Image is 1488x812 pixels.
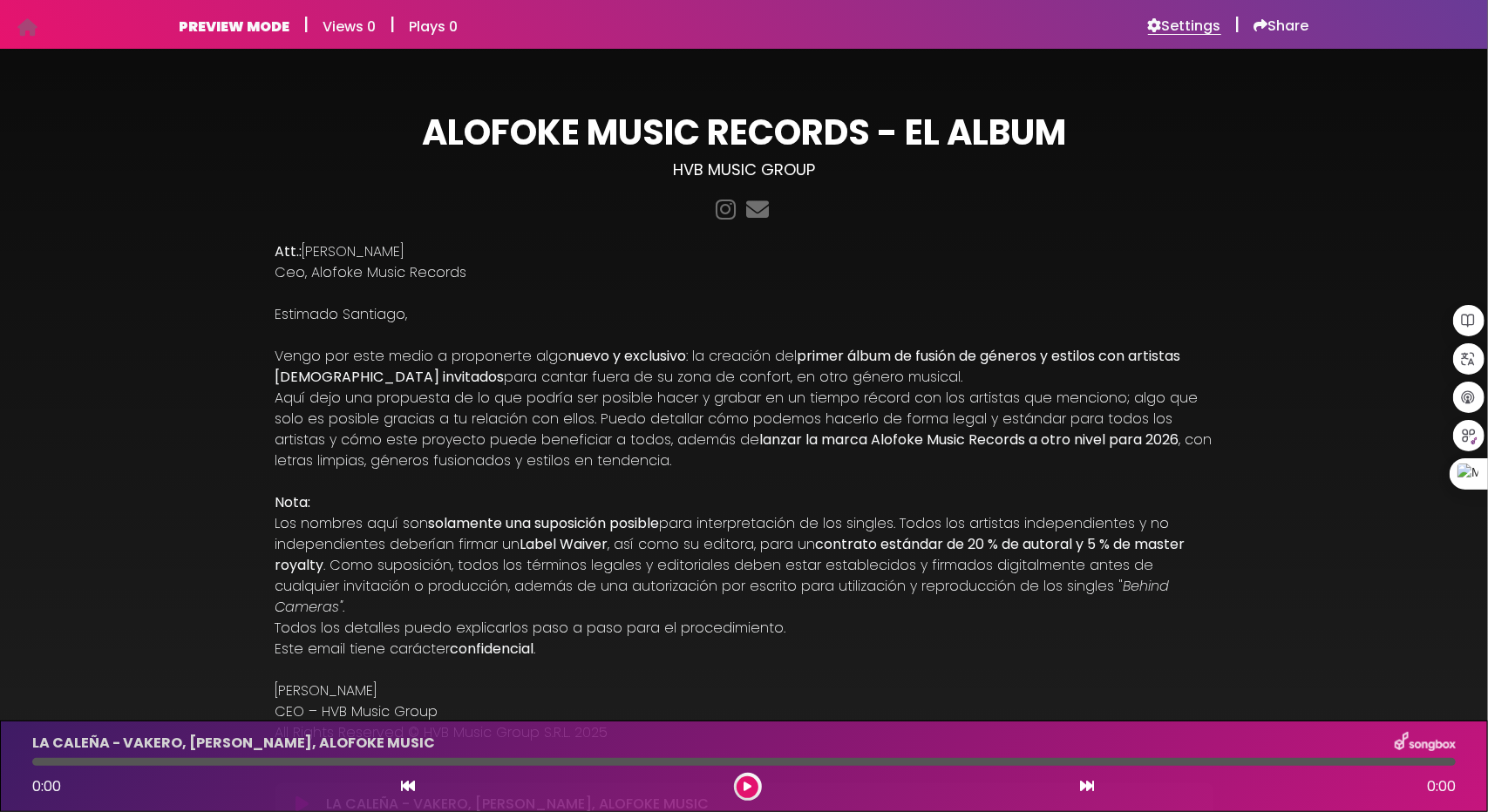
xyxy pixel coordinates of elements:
p: Los nombres aquí son para interpretación de los singles. Todos los artistas independientes y no i... [275,513,1213,618]
p: [PERSON_NAME] [275,680,1213,701]
p: Estimado Santiago, [275,304,1213,325]
strong: primer álbum de fusión de géneros y estilos con artistas [DEMOGRAPHIC_DATA] invitados [275,346,1181,387]
span: 0:00 [1427,776,1456,797]
p: Todos los detalles puedo explicarlos paso a paso para el procedimiento. [275,618,1213,639]
p: [PERSON_NAME] [275,241,1213,262]
h3: HVB MUSIC GROUP [275,160,1213,179]
span: 0:00 [32,776,61,796]
p: Ceo, Alofoke Music Records [275,262,1213,283]
p: Vengo por este medio a proponerte algo : la creación del para cantar fuera de su zona de confort,... [275,346,1213,388]
img: songbox-logo-white.png [1395,732,1456,754]
h6: Plays 0 [410,18,459,35]
h5: | [304,14,309,35]
strong: Nota: [275,492,311,512]
h6: PREVIEW MODE [180,18,290,35]
h5: | [1235,14,1240,35]
h1: ALOFOKE MUSIC RECORDS - EL ALBUM [275,112,1213,153]
em: Behind Cameras" [275,576,1170,617]
strong: solamente una suposición posible [429,513,660,533]
h5: | [391,14,396,35]
p: Este email tiene carácter . [275,639,1213,660]
strong: Att.: [275,241,302,261]
strong: Label Waiver [520,534,608,554]
a: Share [1254,17,1309,35]
strong: lanzar la marca Alofoke Music Records a otro nivel para 2026 [760,430,1179,450]
strong: contrato estándar de 20 % de autoral y 5 % de master royalty [275,534,1186,575]
h6: Views 0 [323,18,377,35]
p: Aquí dejo una propuesta de lo que podría ser posible hacer y grabar en un tiempo récord con los a... [275,388,1213,471]
p: LA CALEÑA - VAKERO, [PERSON_NAME], ALOFOKE MUSIC [32,733,435,754]
a: Settings [1148,17,1221,35]
strong: confidencial [451,639,534,659]
strong: nuevo y exclusivo [568,346,687,366]
p: CEO – HVB Music Group [275,701,1213,722]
